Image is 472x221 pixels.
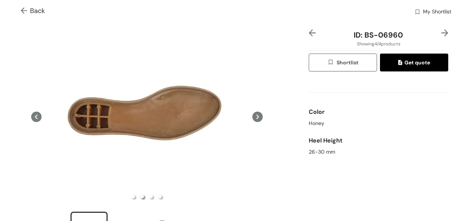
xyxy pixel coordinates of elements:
[380,54,448,71] button: quoteGet quote
[309,29,316,36] img: left
[398,60,404,67] img: quote
[141,195,144,198] li: slide item 2
[309,105,448,119] div: Color
[309,119,448,127] div: Honey
[132,195,135,198] li: slide item 1
[21,6,45,16] span: Back
[309,133,448,148] div: Heel Height
[423,8,451,17] span: My Shortlist
[159,195,162,198] li: slide item 4
[398,58,430,67] span: Get quote
[309,54,377,71] button: wishlistShortlist
[357,41,400,47] span: Showing 4 / 4 products
[354,30,403,40] span: ID: BS-06960
[309,148,448,156] div: 26-30 mm
[21,7,30,15] img: Go back
[327,59,336,67] img: wishlist
[441,29,448,36] img: right
[150,195,153,198] li: slide item 3
[327,58,358,67] span: Shortlist
[414,9,421,16] img: wishlist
